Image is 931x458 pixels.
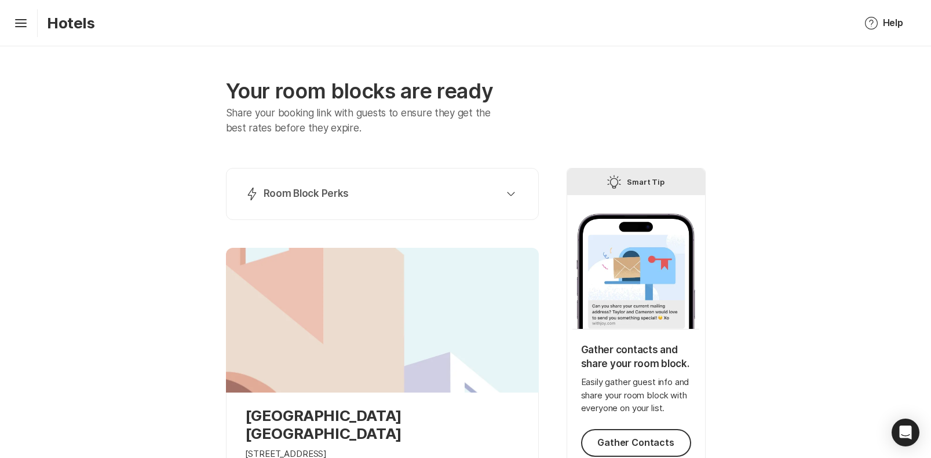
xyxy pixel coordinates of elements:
button: Room Block Perks [240,182,524,206]
p: Smart Tip [627,175,665,189]
p: Gather contacts and share your room block. [581,343,691,371]
p: Room Block Perks [264,187,349,201]
p: Easily gather guest info and share your room block with everyone on your list. [581,376,691,415]
button: Gather Contacts [581,429,691,457]
p: Hotels [47,14,95,32]
p: [GEOGRAPHIC_DATA] [GEOGRAPHIC_DATA] [245,406,520,442]
p: Share your booking link with guests to ensure they get the best rates before they expire. [226,106,508,135]
button: Help [850,9,917,37]
div: Open Intercom Messenger [892,419,919,446]
p: Your room blocks are ready [226,79,539,104]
